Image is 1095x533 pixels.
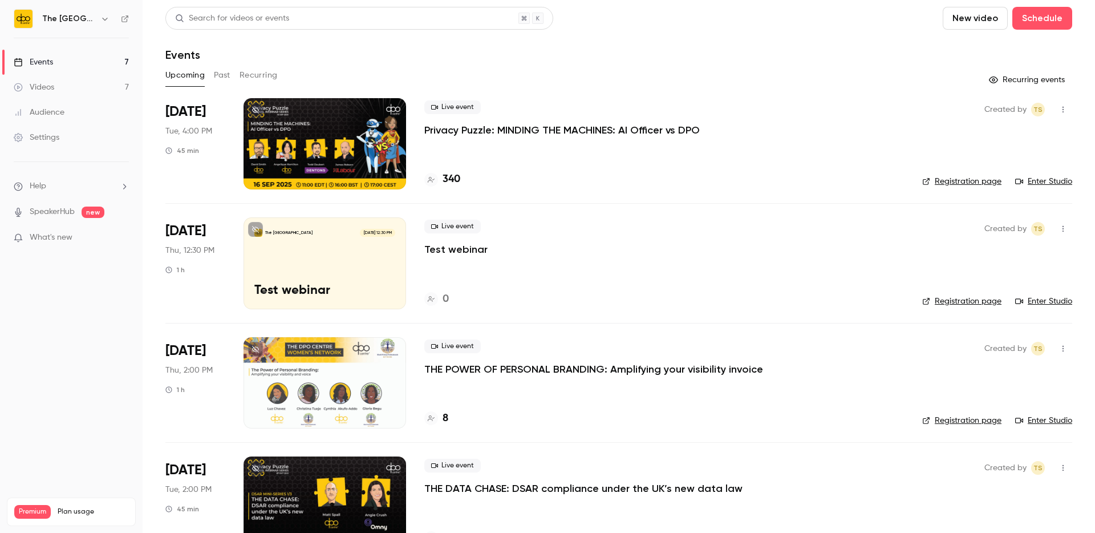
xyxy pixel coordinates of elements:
span: TS [1033,342,1043,356]
a: Enter Studio [1015,176,1072,187]
div: Videos [14,82,54,93]
button: Recurring events [984,71,1072,89]
a: Registration page [922,415,1001,426]
h1: Events [165,48,200,62]
a: 8 [424,411,448,426]
span: [DATE] [165,342,206,360]
a: 340 [424,172,460,187]
h6: The [GEOGRAPHIC_DATA] [42,13,96,25]
span: TS [1033,103,1043,116]
button: Schedule [1012,7,1072,30]
span: Live event [424,459,481,473]
div: 1 h [165,385,185,394]
button: Recurring [240,66,278,84]
p: Test webinar [254,284,395,298]
span: Thu, 2:00 PM [165,365,213,376]
span: Live event [424,220,481,233]
div: Sep 25 Thu, 12:30 PM (Europe/London) [165,217,225,309]
h4: 8 [443,411,448,426]
span: Live event [424,100,481,114]
span: TS [1033,222,1043,236]
span: Taylor Swann [1031,222,1045,236]
span: Created by [984,103,1027,116]
li: help-dropdown-opener [14,180,129,192]
span: Created by [984,222,1027,236]
button: New video [943,7,1008,30]
a: Privacy Puzzle: MINDING THE MACHINES: AI Officer vs DPO [424,123,700,137]
span: Premium [14,505,51,519]
span: Created by [984,342,1027,356]
span: Created by [984,461,1027,475]
span: Taylor Swann [1031,103,1045,116]
span: What's new [30,232,72,244]
a: THE POWER OF PERSONAL BRANDING: Amplifying your visibility invoice [424,362,763,376]
div: Audience [14,107,64,118]
span: TS [1033,461,1043,475]
h4: 340 [443,172,460,187]
h4: 0 [443,292,449,307]
div: Search for videos or events [175,13,289,25]
span: [DATE] 12:30 PM [360,229,395,237]
span: Plan usage [58,507,128,516]
span: Help [30,180,46,192]
span: Taylor Swann [1031,461,1045,475]
div: 45 min [165,504,199,514]
a: Registration page [922,296,1001,307]
div: 1 h [165,265,185,274]
button: Upcoming [165,66,205,84]
a: 0 [424,292,449,307]
img: The DPO Centre [14,10,33,28]
span: [DATE] [165,222,206,240]
span: Thu, 12:30 PM [165,245,214,256]
a: Test webinar The [GEOGRAPHIC_DATA][DATE] 12:30 PMTest webinar [244,217,406,309]
span: [DATE] [165,461,206,479]
a: SpeakerHub [30,206,75,218]
div: Oct 2 Thu, 2:00 PM (Europe/London) [165,337,225,429]
button: Past [214,66,230,84]
div: Settings [14,132,59,143]
a: Registration page [922,176,1001,187]
div: Sep 16 Tue, 4:00 PM (Europe/London) [165,98,225,189]
span: Tue, 4:00 PM [165,126,212,137]
iframe: Noticeable Trigger [115,233,129,243]
span: Taylor Swann [1031,342,1045,356]
a: Enter Studio [1015,296,1072,307]
p: The [GEOGRAPHIC_DATA] [265,230,313,236]
span: [DATE] [165,103,206,121]
a: Test webinar [424,243,488,256]
a: Enter Studio [1015,415,1072,426]
span: Tue, 2:00 PM [165,484,212,495]
span: new [82,207,104,218]
a: THE DATA CHASE: DSAR compliance under the UK’s new data law [424,482,743,495]
div: 45 min [165,146,199,155]
div: Events [14,56,53,68]
span: Live event [424,340,481,353]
